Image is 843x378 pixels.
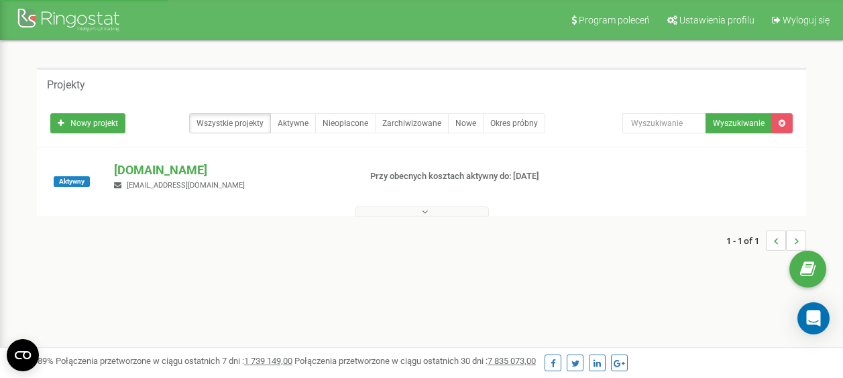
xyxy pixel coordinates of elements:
a: Nowy projekt [50,113,125,133]
a: Nowe [448,113,484,133]
span: Program poleceń [579,15,650,25]
p: Przy obecnych kosztach aktywny do: [DATE] [370,170,541,183]
a: Okres próbny [483,113,545,133]
span: Ustawienia profilu [679,15,754,25]
a: Aktywne [270,113,316,133]
span: [EMAIL_ADDRESS][DOMAIN_NAME] [127,181,245,190]
nav: ... [726,217,806,264]
a: Nieopłacone [315,113,376,133]
span: 1 - 1 of 1 [726,231,766,251]
h5: Projekty [47,79,85,91]
span: Połączenia przetworzone w ciągu ostatnich 7 dni : [56,356,292,366]
button: Wyszukiwanie [706,113,772,133]
input: Wyszukiwanie [622,113,706,133]
div: Open Intercom Messenger [797,302,830,334]
button: Open CMP widget [7,339,39,371]
u: 7 835 073,00 [488,356,536,366]
span: Wyloguj się [783,15,830,25]
span: Połączenia przetworzone w ciągu ostatnich 30 dni : [294,356,536,366]
span: Aktywny [54,176,90,187]
p: [DOMAIN_NAME] [114,162,348,179]
a: Wszystkie projekty [189,113,271,133]
u: 1 739 149,00 [244,356,292,366]
a: Zarchiwizowane [375,113,449,133]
